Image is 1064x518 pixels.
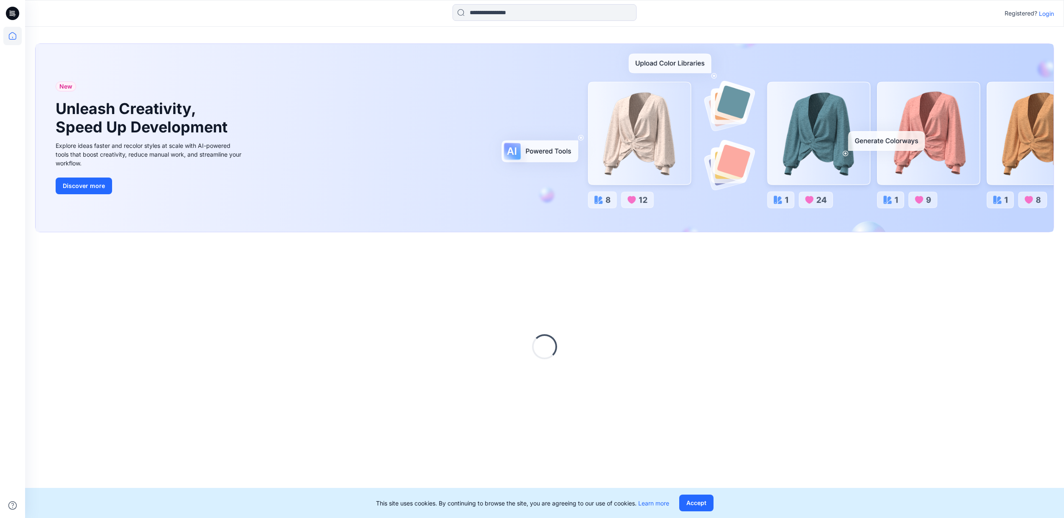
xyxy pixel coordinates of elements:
[59,81,72,91] span: New
[56,178,244,194] a: Discover more
[376,499,669,508] p: This site uses cookies. By continuing to browse the site, you are agreeing to our use of cookies.
[679,495,714,511] button: Accept
[638,500,669,507] a: Learn more
[56,100,231,136] h1: Unleash Creativity, Speed Up Development
[1039,9,1054,18] p: Login
[56,178,112,194] button: Discover more
[1005,8,1037,18] p: Registered?
[56,141,244,168] div: Explore ideas faster and recolor styles at scale with AI-powered tools that boost creativity, red...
